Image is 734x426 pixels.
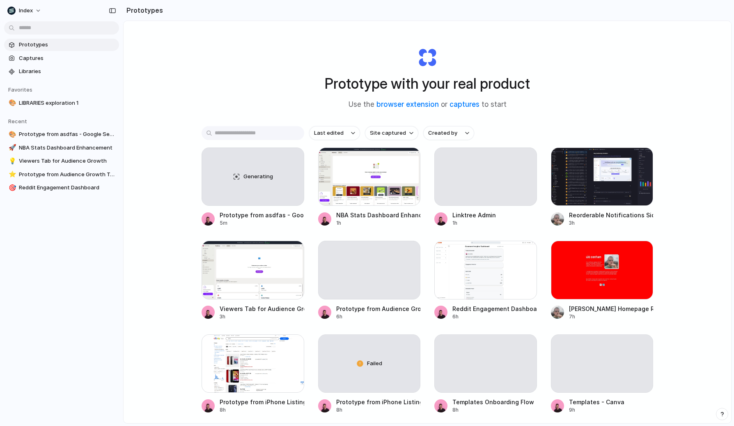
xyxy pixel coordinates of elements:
[450,100,479,108] a: captures
[19,99,116,107] span: LIBRARIES exploration 1
[551,147,654,227] a: Reorderable Notifications SidebarReorderable Notifications Sidebar3h
[19,54,116,62] span: Captures
[428,129,457,137] span: Created by
[336,398,421,406] div: Prototype from iPhone Listings on eBay
[423,126,474,140] button: Created by
[376,100,439,108] a: browser extension
[19,130,116,138] span: Prototype from asdfas - Google Search
[336,211,421,219] div: NBA Stats Dashboard Enhancement
[7,184,16,192] button: 🎯
[9,170,14,179] div: ⭐
[9,157,14,166] div: 💡
[349,99,507,110] span: Use the or to start
[336,313,421,320] div: 6h
[8,86,32,93] span: Favorites
[8,118,27,124] span: Recent
[4,52,119,64] a: Captures
[434,147,537,227] a: Linktree Admin1h
[314,129,344,137] span: Last edited
[569,313,654,320] div: 7h
[452,313,537,320] div: 6h
[318,241,421,320] a: Prototype from Audience Growth Tools6h
[452,304,537,313] div: Reddit Engagement Dashboard
[336,304,421,313] div: Prototype from Audience Growth Tools
[123,5,163,15] h2: Prototypes
[220,304,304,313] div: Viewers Tab for Audience Growth
[569,219,654,227] div: 3h
[19,144,116,152] span: NBA Stats Dashboard Enhancement
[569,406,624,414] div: 9h
[4,182,119,194] a: 🎯Reddit Engagement Dashboard
[569,398,624,406] div: Templates - Canva
[243,173,273,181] span: Generating
[4,65,119,78] a: Libraries
[19,67,116,76] span: Libraries
[551,334,654,414] a: Templates - Canva9h
[19,170,116,179] span: Prototype from Audience Growth Tools
[220,398,304,406] div: Prototype from iPhone Listings on eBay
[220,219,304,227] div: 5m
[202,241,304,320] a: Viewers Tab for Audience GrowthViewers Tab for Audience Growth3h
[336,406,421,414] div: 8h
[220,313,304,320] div: 3h
[367,359,382,368] span: Failed
[551,241,654,320] a: Leo Denham Homepage Red Background[PERSON_NAME] Homepage Red Background7h
[452,398,534,406] div: Templates Onboarding Flow
[336,219,421,227] div: 1h
[452,219,496,227] div: 1h
[452,211,496,219] div: Linktree Admin
[9,130,14,139] div: 🎨
[365,126,418,140] button: Site captured
[434,241,537,320] a: Reddit Engagement DashboardReddit Engagement Dashboard6h
[9,183,14,193] div: 🎯
[325,73,530,94] h1: Prototype with your real product
[7,99,16,107] button: 🎨
[9,98,14,108] div: 🎨
[569,211,654,219] div: Reorderable Notifications Sidebar
[220,406,304,414] div: 8h
[7,130,16,138] button: 🎨
[4,155,119,167] a: 💡Viewers Tab for Audience Growth
[19,184,116,192] span: Reddit Engagement Dashboard
[318,334,421,414] a: FailedPrototype from iPhone Listings on eBay8h
[7,170,16,179] button: ⭐
[202,147,304,227] a: GeneratingPrototype from asdfas - Google Search5m
[4,4,46,17] button: Index
[318,147,421,227] a: NBA Stats Dashboard EnhancementNBA Stats Dashboard Enhancement1h
[309,126,360,140] button: Last edited
[7,144,16,152] button: 🚀
[202,334,304,414] a: Prototype from iPhone Listings on eBayPrototype from iPhone Listings on eBay8h
[452,406,534,414] div: 8h
[4,39,119,51] a: Prototypes
[220,211,304,219] div: Prototype from asdfas - Google Search
[19,7,33,15] span: Index
[4,142,119,154] a: 🚀NBA Stats Dashboard Enhancement
[7,157,16,165] button: 💡
[569,304,654,313] div: [PERSON_NAME] Homepage Red Background
[19,41,116,49] span: Prototypes
[19,157,116,165] span: Viewers Tab for Audience Growth
[4,168,119,181] a: ⭐Prototype from Audience Growth Tools
[4,97,119,109] a: 🎨LIBRARIES exploration 1
[370,129,406,137] span: Site captured
[434,334,537,414] a: Templates Onboarding Flow8h
[9,143,14,152] div: 🚀
[4,128,119,140] a: 🎨Prototype from asdfas - Google Search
